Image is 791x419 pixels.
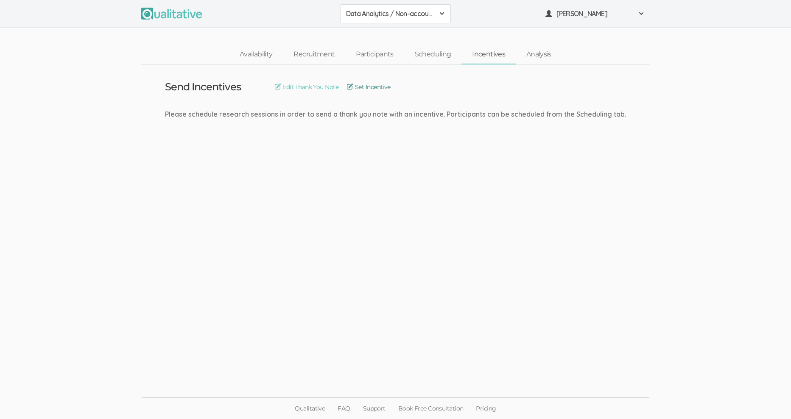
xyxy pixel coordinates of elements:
a: Set Incentive [347,82,391,92]
a: Support [357,398,392,419]
button: [PERSON_NAME] [540,4,650,23]
a: Qualitative [288,398,331,419]
a: Scheduling [404,45,462,64]
a: Participants [345,45,404,64]
img: Qualitative [141,8,202,20]
a: Recruitment [283,45,345,64]
a: Incentives [461,45,516,64]
a: FAQ [331,398,356,419]
h3: Send Incentives [165,81,241,92]
div: Please schedule research sessions in order to send a thank you note with an incentive. Participan... [165,109,626,119]
a: Analysis [516,45,562,64]
span: Data Analytics / Non-accounting [346,9,434,19]
button: Data Analytics / Non-accounting [341,4,451,23]
span: [PERSON_NAME] [556,9,633,19]
a: Book Free Consultation [392,398,470,419]
a: Availability [229,45,283,64]
a: Pricing [470,398,502,419]
a: Edit Thank You Note [275,82,338,92]
iframe: Chat Widget [749,378,791,419]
